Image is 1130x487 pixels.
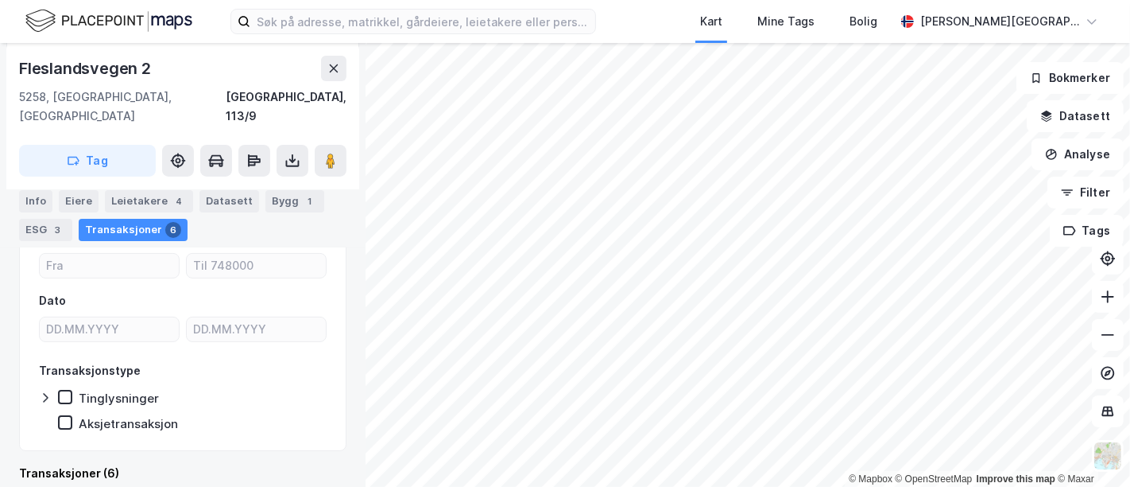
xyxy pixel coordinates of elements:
div: Eiere [59,189,99,212]
div: Info [19,189,52,212]
a: OpenStreetMap [896,473,973,485]
button: Filter [1047,177,1124,208]
div: Tinglysninger [79,391,159,406]
button: Datasett [1027,100,1124,132]
div: Datasett [199,189,259,212]
div: Mine Tags [757,12,815,31]
div: 3 [50,221,66,237]
div: Bolig [849,12,877,31]
input: Søk på adresse, matrikkel, gårdeiere, leietakere eller personer [250,10,595,33]
div: Kart [700,12,722,31]
input: DD.MM.YYYY [187,318,326,341]
input: Til 748000 [187,254,326,278]
div: Transaksjoner [79,218,188,240]
button: Bokmerker [1016,62,1124,94]
img: logo.f888ab2527a4732fd821a326f86c7f29.svg [25,7,192,35]
input: DD.MM.YYYY [40,318,179,341]
div: Leietakere [105,189,193,212]
div: Transaksjoner (6) [19,464,346,483]
div: 4 [171,193,187,208]
button: Tags [1050,215,1124,247]
div: Bygg [265,189,324,212]
button: Tag [19,145,156,177]
iframe: Chat Widget [1051,411,1130,487]
div: [GEOGRAPHIC_DATA], 113/9 [226,88,346,126]
input: Fra [40,254,179,278]
div: 6 [165,221,181,237]
div: 5258, [GEOGRAPHIC_DATA], [GEOGRAPHIC_DATA] [19,88,226,126]
div: [PERSON_NAME][GEOGRAPHIC_DATA] [920,12,1079,31]
div: ESG [19,218,72,240]
a: Improve this map [977,473,1055,485]
a: Mapbox [849,473,892,485]
div: 1 [302,193,318,208]
div: Transaksjonstype [39,361,141,380]
button: Analyse [1031,138,1124,170]
div: Fleslandsvegen 2 [19,56,154,81]
div: Dato [39,291,66,310]
div: Aksjetransaksjon [79,416,178,431]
